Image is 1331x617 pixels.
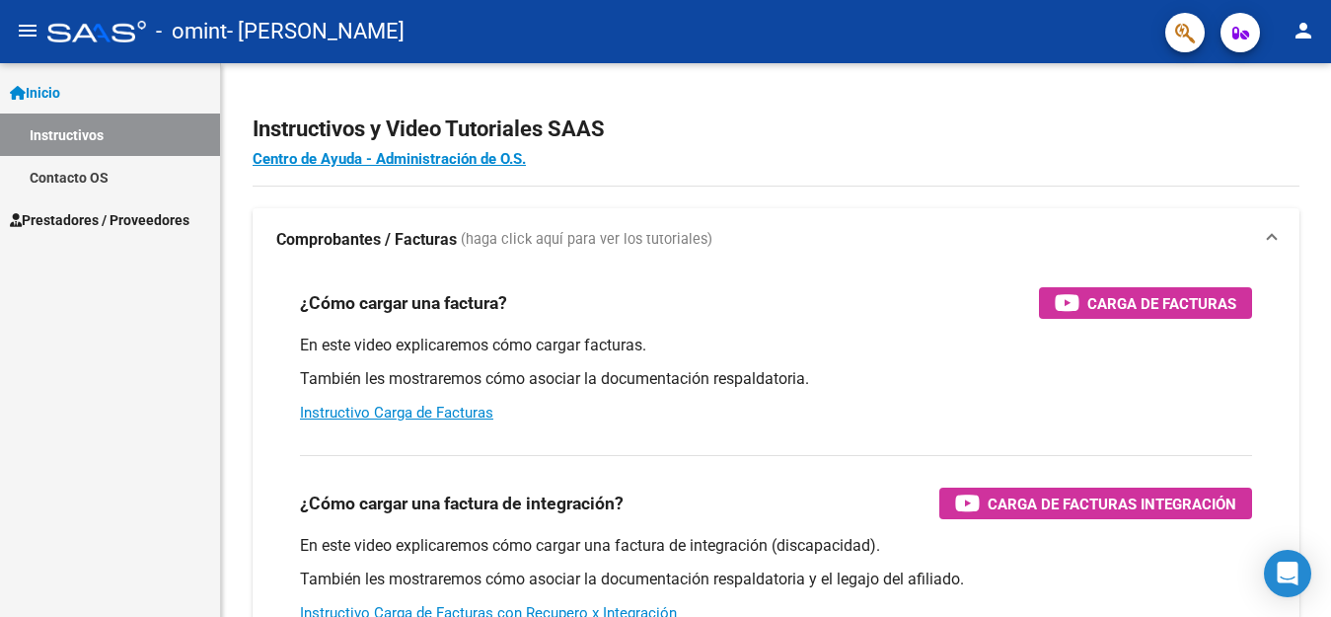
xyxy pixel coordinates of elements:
[1292,19,1315,42] mat-icon: person
[300,535,1252,557] p: En este video explicaremos cómo cargar una factura de integración (discapacidad).
[1039,287,1252,319] button: Carga de Facturas
[253,111,1299,148] h2: Instructivos y Video Tutoriales SAAS
[939,488,1252,519] button: Carga de Facturas Integración
[16,19,39,42] mat-icon: menu
[253,208,1299,271] mat-expansion-panel-header: Comprobantes / Facturas (haga click aquí para ver los tutoriales)
[461,229,712,251] span: (haga click aquí para ver los tutoriales)
[10,209,189,231] span: Prestadores / Proveedores
[253,150,526,168] a: Centro de Ayuda - Administración de O.S.
[300,404,493,422] a: Instructivo Carga de Facturas
[1264,550,1311,597] div: Open Intercom Messenger
[300,289,507,317] h3: ¿Cómo cargar una factura?
[227,10,405,53] span: - [PERSON_NAME]
[988,492,1236,516] span: Carga de Facturas Integración
[300,368,1252,390] p: También les mostraremos cómo asociar la documentación respaldatoria.
[300,335,1252,356] p: En este video explicaremos cómo cargar facturas.
[156,10,227,53] span: - omint
[300,490,624,517] h3: ¿Cómo cargar una factura de integración?
[1087,291,1236,316] span: Carga de Facturas
[276,229,457,251] strong: Comprobantes / Facturas
[10,82,60,104] span: Inicio
[300,569,1252,590] p: También les mostraremos cómo asociar la documentación respaldatoria y el legajo del afiliado.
